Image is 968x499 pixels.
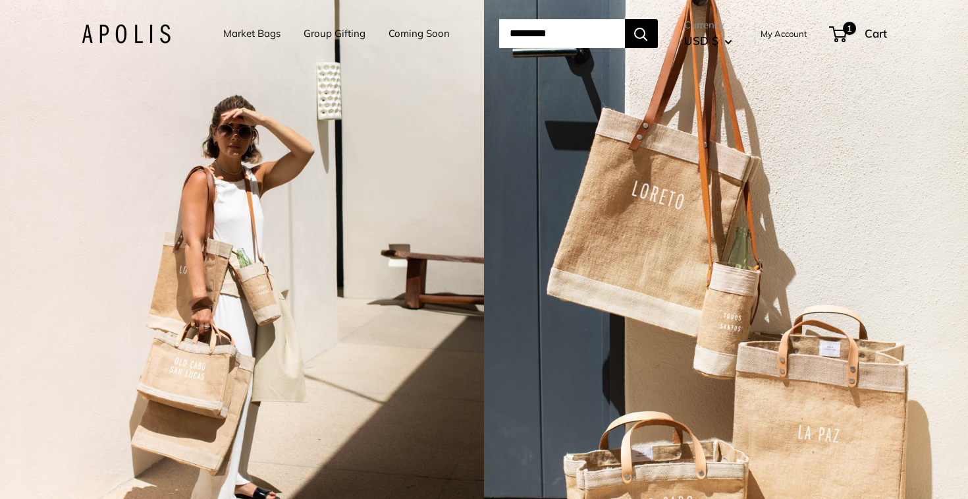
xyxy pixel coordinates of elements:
a: Coming Soon [389,24,450,43]
span: 1 [842,22,855,35]
span: Currency [684,16,732,34]
a: Market Bags [223,24,281,43]
input: Search... [499,19,625,48]
span: Cart [865,26,887,40]
button: USD $ [684,30,732,51]
a: My Account [761,26,807,42]
img: Apolis [82,24,171,44]
a: 1 Cart [830,23,887,44]
button: Search [625,19,658,48]
a: Group Gifting [304,24,365,43]
span: USD $ [684,34,718,47]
